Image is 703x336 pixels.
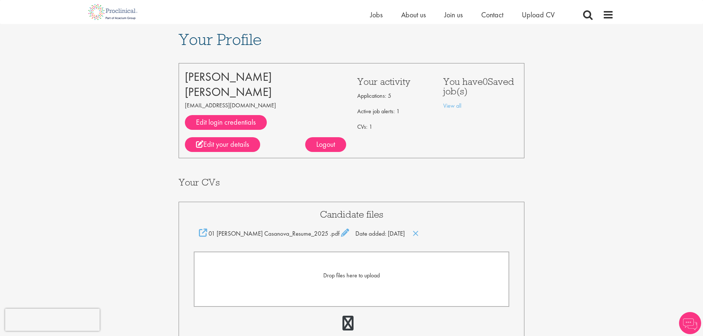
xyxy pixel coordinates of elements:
[401,10,426,20] a: About us
[330,229,340,238] span: .pdf
[357,90,432,102] p: Applications: 5
[179,30,262,49] span: Your Profile
[185,69,346,84] div: [PERSON_NAME]
[357,121,432,133] p: CVs: 1
[357,105,432,117] p: Active job alerts: 1
[481,10,503,20] a: Contact
[483,75,488,87] span: 0
[522,10,555,20] a: Upload CV
[305,137,346,152] div: Logout
[443,77,518,96] h3: You have Saved job(s)
[370,10,383,20] a: Jobs
[185,100,346,111] p: [EMAIL_ADDRESS][DOMAIN_NAME]
[179,177,525,187] h3: Your CVs
[5,309,100,331] iframe: reCAPTCHA
[185,137,260,152] a: Edit your details
[444,10,463,20] a: Join us
[679,312,701,334] img: Chatbot
[357,77,432,86] h3: Your activity
[323,271,380,279] span: Drop files here to upload
[443,102,461,110] a: View all
[194,209,510,219] h3: Candidate files
[185,84,346,100] div: [PERSON_NAME]
[194,229,510,238] div: Date added: [DATE]
[209,229,328,238] span: 01 [PERSON_NAME] Casanova_Resume_2025
[185,115,267,130] a: Edit login credentials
